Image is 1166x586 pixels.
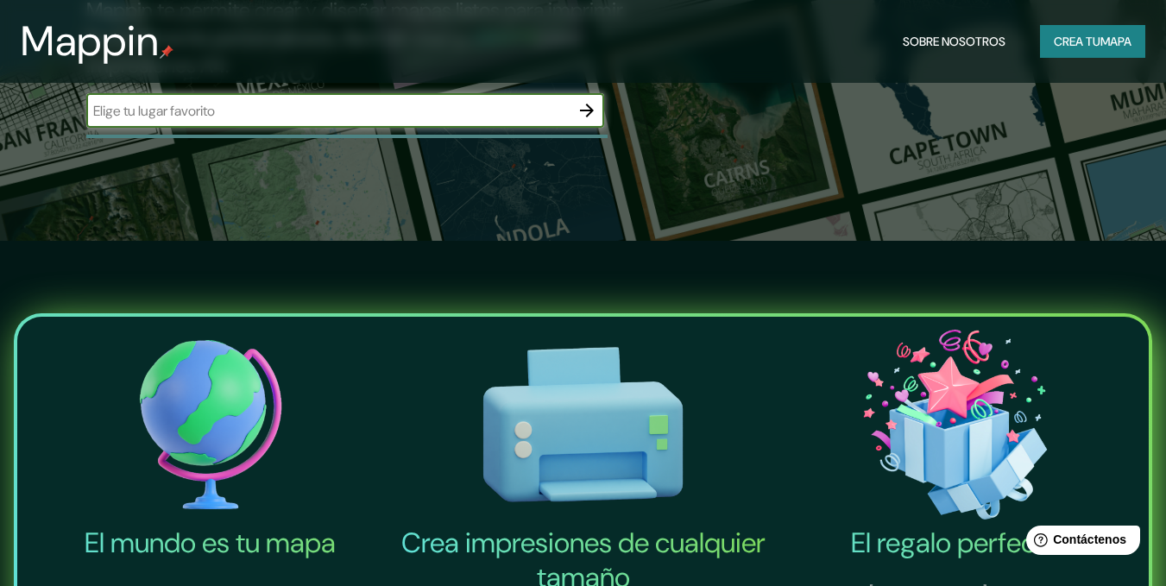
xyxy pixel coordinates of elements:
[160,45,173,59] img: pin de mapeo
[903,34,1005,49] font: Sobre nosotros
[1040,25,1145,58] button: Crea tumapa
[400,324,766,526] img: Crea impresiones de cualquier tamaño-icono
[28,324,394,526] img: El mundo es tu icono de mapa
[21,14,160,68] font: Mappin
[1100,34,1131,49] font: mapa
[1012,519,1147,567] iframe: Lanzador de widgets de ayuda
[85,525,336,561] font: El mundo es tu mapa
[86,101,570,121] input: Elige tu lugar favorito
[1054,34,1100,49] font: Crea tu
[851,525,1061,561] font: El regalo perfecto
[896,25,1012,58] button: Sobre nosotros
[772,324,1138,526] img: El icono del regalo perfecto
